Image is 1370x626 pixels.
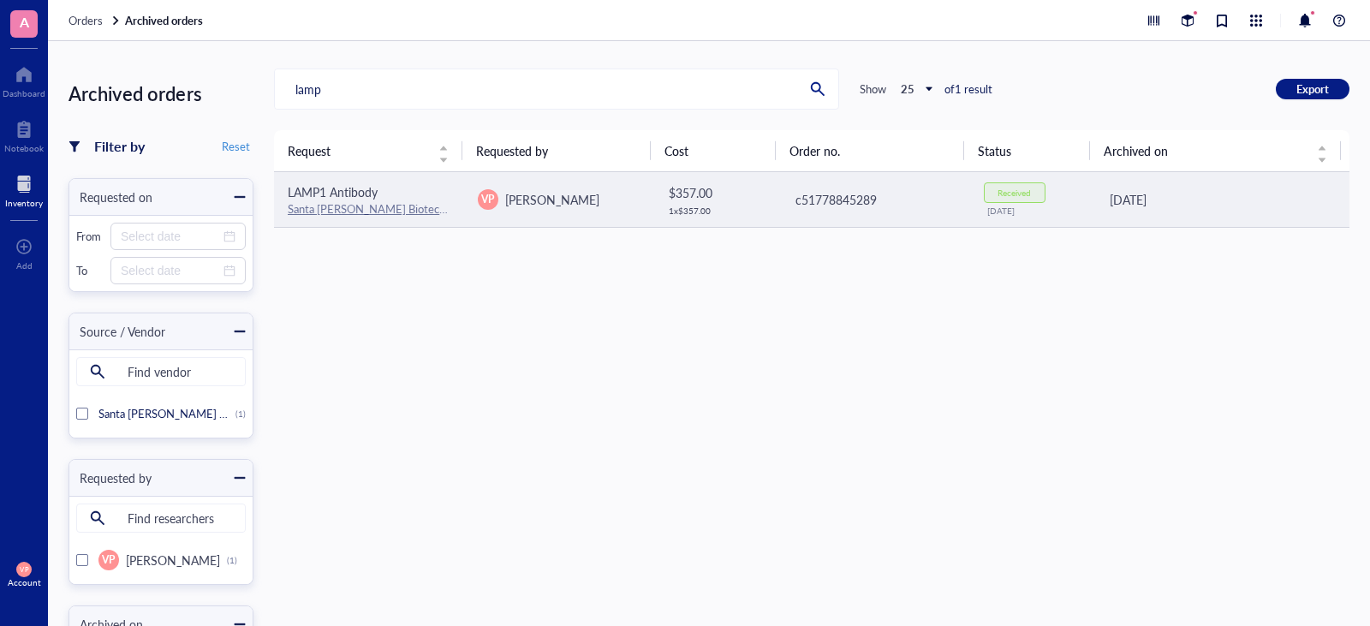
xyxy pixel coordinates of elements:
[69,468,152,487] div: Requested by
[218,136,253,157] button: Reset
[780,172,970,228] td: c51778845289
[98,405,289,421] span: Santa [PERSON_NAME] Biotechnology
[901,80,914,97] b: 25
[102,552,115,568] span: VP
[3,88,45,98] div: Dashboard
[1104,141,1307,160] span: Archived on
[5,198,43,208] div: Inventory
[20,11,29,33] span: A
[69,188,152,206] div: Requested on
[68,13,122,28] a: Orders
[76,229,104,244] div: From
[4,116,44,153] a: Notebook
[274,130,462,171] th: Request
[121,261,220,280] input: Select date
[964,130,1090,171] th: Status
[462,130,651,171] th: Requested by
[1296,81,1329,97] span: Export
[121,227,220,246] input: Select date
[76,263,104,278] div: To
[944,81,992,97] div: of 1 result
[3,61,45,98] a: Dashboard
[222,139,250,154] span: Reset
[1090,130,1341,171] th: Archived on
[669,183,766,202] div: $ 357.00
[125,13,206,28] a: Archived orders
[94,135,145,158] div: Filter by
[8,577,41,587] div: Account
[669,206,766,216] div: 1 x $ 357.00
[998,188,1031,198] div: Received
[126,551,220,569] span: [PERSON_NAME]
[481,192,494,207] span: VP
[227,555,237,565] div: (1)
[288,183,378,200] span: LAMP1 Antibody
[69,322,165,341] div: Source / Vendor
[505,191,599,208] span: [PERSON_NAME]
[5,170,43,208] a: Inventory
[860,81,886,97] div: Show
[288,141,428,160] span: Request
[68,12,103,28] span: Orders
[795,190,956,209] div: c51778845289
[20,565,28,573] span: VP
[68,77,253,110] div: Archived orders
[4,143,44,153] div: Notebook
[288,200,478,217] a: Santa [PERSON_NAME] Biotechnology
[651,130,777,171] th: Cost
[1276,79,1349,99] button: Export
[235,408,246,419] div: (1)
[16,260,33,271] div: Add
[776,130,964,171] th: Order no.
[987,206,1083,216] div: [DATE]
[1110,190,1336,209] div: [DATE]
